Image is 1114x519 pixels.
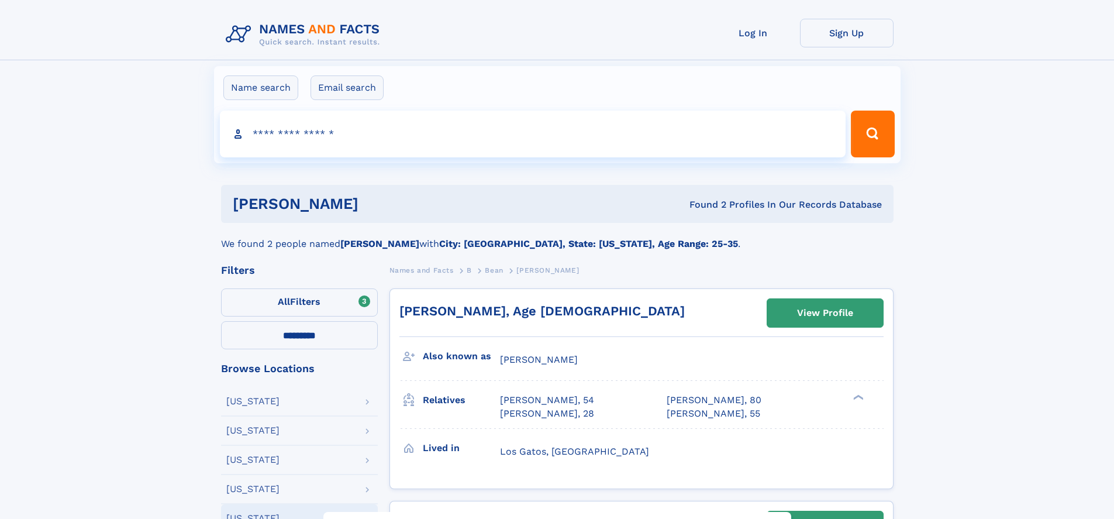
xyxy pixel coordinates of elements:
button: Search Button [851,111,894,157]
a: Log In [706,19,800,47]
label: Email search [311,75,384,100]
span: B [467,266,472,274]
div: View Profile [797,300,853,326]
div: [US_STATE] [226,397,280,406]
h3: Also known as [423,346,500,366]
a: Bean [485,263,503,277]
h1: [PERSON_NAME] [233,197,524,211]
span: All [278,296,290,307]
a: Sign Up [800,19,894,47]
input: search input [220,111,846,157]
img: Logo Names and Facts [221,19,389,50]
span: Los Gatos, [GEOGRAPHIC_DATA] [500,446,649,457]
a: [PERSON_NAME], 28 [500,407,594,420]
div: We found 2 people named with . [221,223,894,251]
div: [US_STATE] [226,455,280,465]
div: Found 2 Profiles In Our Records Database [524,198,882,211]
a: [PERSON_NAME], 54 [500,394,594,407]
b: [PERSON_NAME] [340,238,419,249]
a: [PERSON_NAME], 55 [667,407,760,420]
h3: Relatives [423,390,500,410]
div: [US_STATE] [226,426,280,435]
div: ❯ [850,394,864,401]
a: Names and Facts [389,263,454,277]
a: B [467,263,472,277]
span: [PERSON_NAME] [516,266,579,274]
div: Browse Locations [221,363,378,374]
span: [PERSON_NAME] [500,354,578,365]
a: View Profile [767,299,883,327]
label: Name search [223,75,298,100]
label: Filters [221,288,378,317]
span: Bean [485,266,503,274]
b: City: [GEOGRAPHIC_DATA], State: [US_STATE], Age Range: 25-35 [439,238,738,249]
div: [US_STATE] [226,484,280,494]
a: [PERSON_NAME], Age [DEMOGRAPHIC_DATA] [399,304,685,318]
a: [PERSON_NAME], 80 [667,394,761,407]
h3: Lived in [423,438,500,458]
div: Filters [221,265,378,276]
